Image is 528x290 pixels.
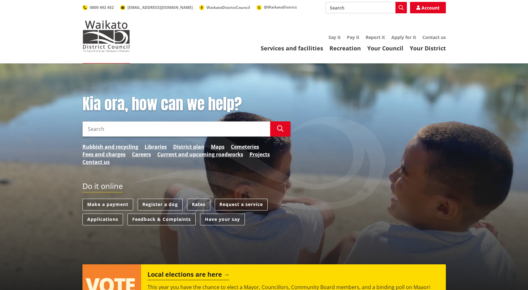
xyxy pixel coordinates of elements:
[326,2,407,13] input: Search input
[211,143,225,151] a: Maps
[231,143,259,151] a: Cemeteries
[120,5,193,10] a: [EMAIL_ADDRESS][DOMAIN_NAME]
[82,143,138,151] a: Rubbish and recycling
[199,5,250,10] a: WaikatoDistrictCouncil
[422,34,446,40] a: Contact us
[329,34,341,40] a: Say it
[200,214,245,225] a: Have your say
[257,4,297,10] a: @WaikatoDistrict
[391,34,416,40] a: Apply for it
[264,4,297,10] span: @WaikatoDistrict
[410,2,446,13] a: Account
[367,44,403,52] a: Your Council
[82,151,126,158] a: Fees and charges
[206,5,250,10] span: WaikatoDistrictCouncil
[173,143,205,151] a: District plan
[82,182,123,193] h2: Do it online
[82,158,110,166] a: Contact us
[132,151,151,158] a: Careers
[250,151,270,158] a: Projects
[82,20,130,52] img: Waikato District Council - Te Kaunihera aa Takiwaa o Waikato
[138,199,183,210] a: Register a dog
[145,143,167,151] a: Libraries
[261,44,323,52] a: Services and facilities
[157,151,243,158] a: Current and upcoming roadworks
[82,121,270,137] input: Search input
[82,214,123,225] a: Applications
[147,271,230,280] h2: Local elections are here
[187,199,210,210] a: Rates
[329,44,361,52] a: Recreation
[347,34,359,40] a: Pay it
[82,5,114,10] a: 0800 492 452
[127,214,196,225] a: Feedback & Complaints
[215,199,268,210] a: Request a service
[366,34,385,40] a: Report it
[127,5,193,10] span: [EMAIL_ADDRESS][DOMAIN_NAME]
[82,95,290,113] h1: Kia ora, how can we help?
[90,5,114,10] span: 0800 492 452
[82,199,133,210] a: Make a payment
[410,44,446,52] a: Your District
